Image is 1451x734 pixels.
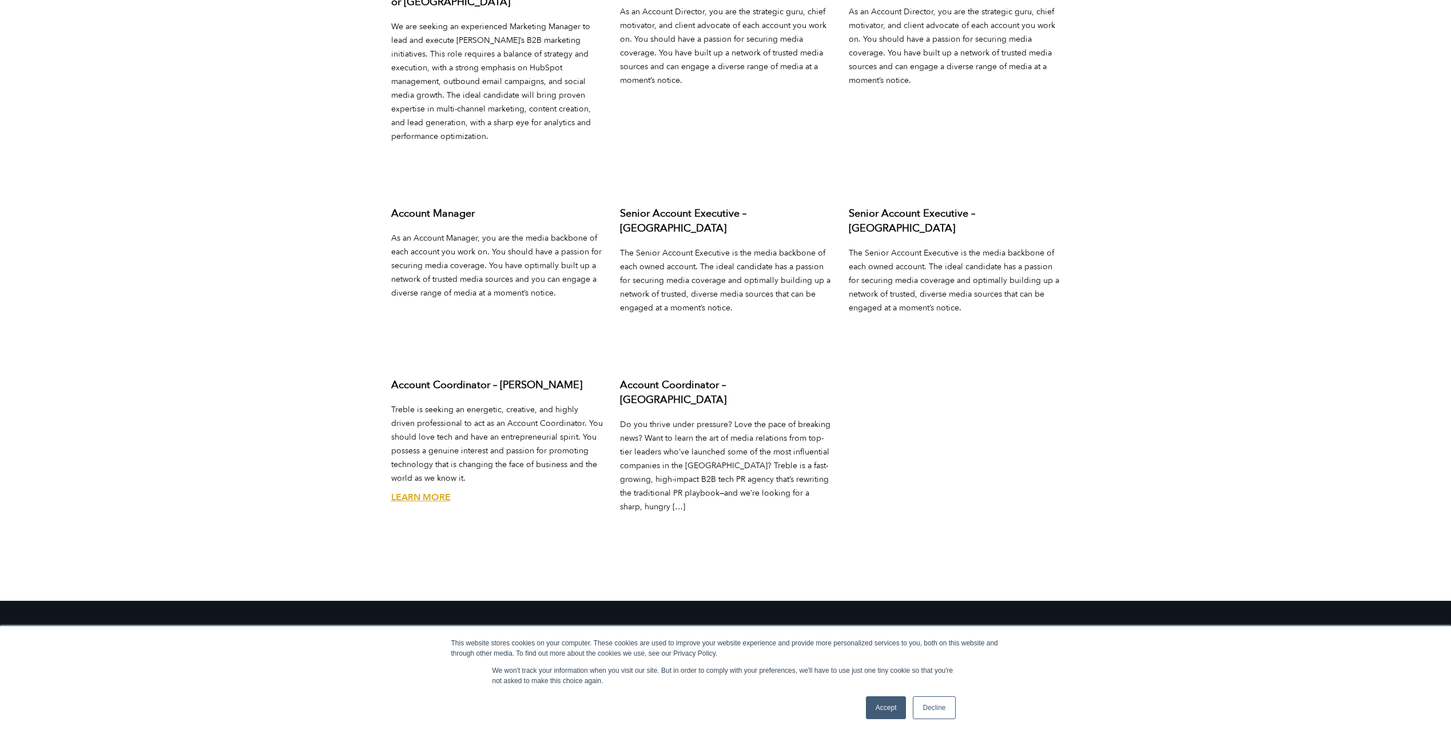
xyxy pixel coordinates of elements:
[391,20,603,143] p: We are seeking an experienced Marketing Manager to lead and execute [PERSON_NAME]’s B2B marketing...
[913,696,955,719] a: Decline
[849,5,1060,87] p: As an Account Director, you are the strategic guru, chief motivator, and client advocate of each ...
[620,5,832,87] p: As an Account Director, you are the strategic guru, chief motivator, and client advocate of each ...
[391,232,603,300] p: As an Account Manager, you are the media backbone of each account you work on. You should have a ...
[620,378,832,408] h3: Account Coordinator – [GEOGRAPHIC_DATA]
[849,206,1060,236] h3: Senior Account Executive – [GEOGRAPHIC_DATA]
[451,638,1000,659] div: This website stores cookies on your computer. These cookies are used to improve your website expe...
[492,665,959,686] p: We won't track your information when you visit our site. But in order to comply with your prefere...
[391,378,603,393] h3: Account Coordinator – [PERSON_NAME]
[620,206,832,236] h3: Senior Account Executive – [GEOGRAPHIC_DATA]
[866,696,907,719] a: Accept
[849,246,1060,315] p: The Senior Account Executive is the media backbone of each owned account. The ideal candidate has...
[620,246,832,315] p: The Senior Account Executive is the media backbone of each owned account. The ideal candidate has...
[620,418,832,514] p: Do you thrive under pressure? Love the pace of breaking news? Want to learn the art of media rela...
[391,491,451,504] a: Account Coordinator – Austin
[391,403,603,485] p: Treble is seeking an energetic, creative, and highly driven professional to act as an Account Coo...
[391,206,603,221] h3: Account Manager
